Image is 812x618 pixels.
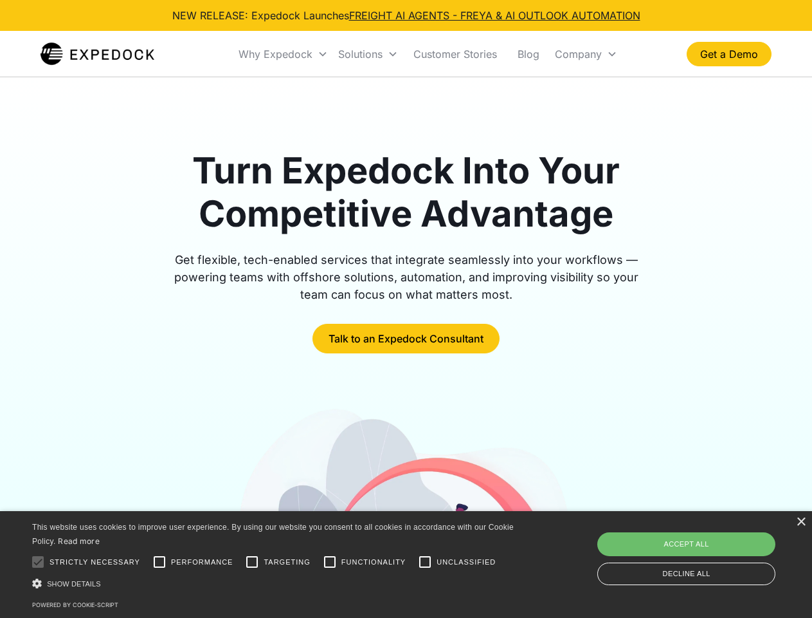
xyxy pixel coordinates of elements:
[341,557,406,568] span: Functionality
[312,324,500,353] a: Talk to an Expedock Consultant
[159,251,653,303] div: Get flexible, tech-enabled services that integrate seamlessly into your workflows — powering team...
[58,536,100,546] a: Read more
[50,557,140,568] span: Strictly necessary
[239,48,312,61] div: Why Expedock
[333,32,403,76] div: Solutions
[264,557,310,568] span: Targeting
[41,41,154,67] img: Expedock Logo
[233,32,333,76] div: Why Expedock
[32,577,518,590] div: Show details
[555,48,602,61] div: Company
[172,8,640,23] div: NEW RELEASE: Expedock Launches
[171,557,233,568] span: Performance
[687,42,771,66] a: Get a Demo
[47,580,101,588] span: Show details
[159,149,653,236] h1: Turn Expedock Into Your Competitive Advantage
[32,523,514,547] span: This website uses cookies to improve user experience. By using our website you consent to all coo...
[598,479,812,618] iframe: Chat Widget
[41,41,154,67] a: home
[550,32,622,76] div: Company
[338,48,383,61] div: Solutions
[349,9,640,22] a: FREIGHT AI AGENTS - FREYA & AI OUTLOOK AUTOMATION
[507,32,550,76] a: Blog
[437,557,496,568] span: Unclassified
[403,32,507,76] a: Customer Stories
[32,601,118,608] a: Powered by cookie-script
